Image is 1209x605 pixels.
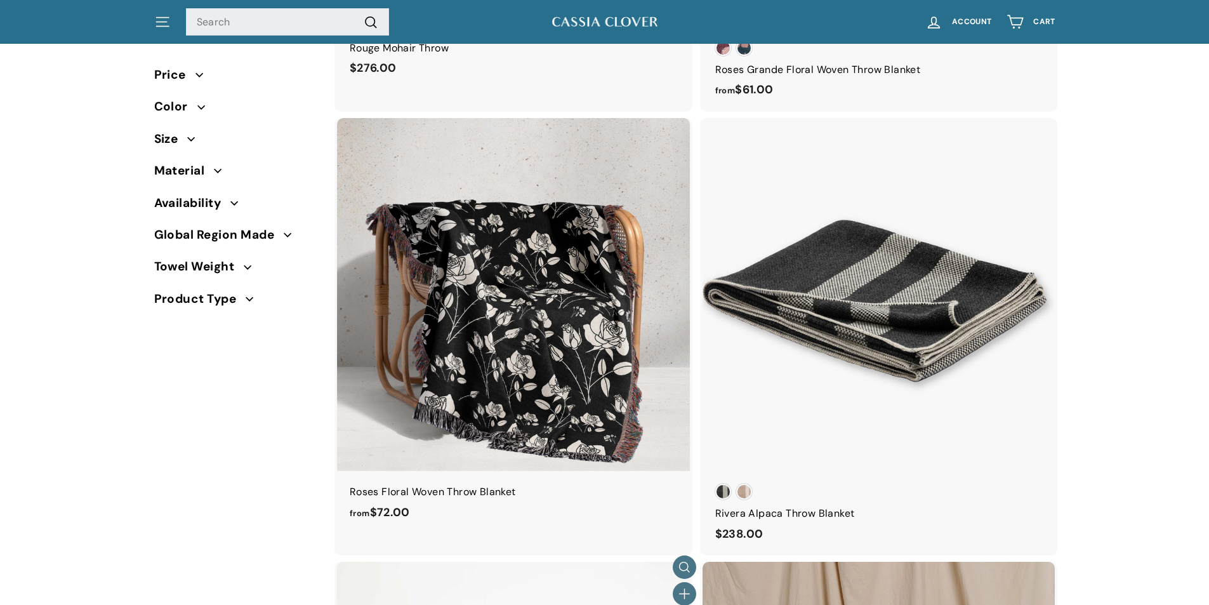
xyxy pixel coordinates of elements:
[154,190,317,222] button: Availability
[350,60,397,76] span: $276.00
[1033,18,1055,26] span: Cart
[350,508,370,519] span: from
[918,3,999,41] a: Account
[715,62,1043,78] div: Roses Grande Floral Woven Throw Blanket
[703,118,1055,555] a: Rivera Alpaca Throw Blanket
[952,18,991,26] span: Account
[350,505,410,520] span: $72.00
[715,85,736,96] span: from
[154,158,317,190] button: Material
[154,161,215,180] span: Material
[715,526,763,542] span: $238.00
[999,3,1062,41] a: Cart
[154,62,317,94] button: Price
[154,194,231,213] span: Availability
[154,65,195,84] span: Price
[154,126,317,158] button: Size
[715,505,1043,522] div: Rivera Alpaca Throw Blanket
[154,254,317,286] button: Towel Weight
[154,130,188,149] span: Size
[715,82,774,97] span: $61.00
[154,257,244,276] span: Towel Weight
[154,225,284,244] span: Global Region Made
[154,286,317,318] button: Product Type
[350,40,677,57] div: Rouge Mohair Throw
[337,118,690,534] a: Roses Floral Woven Throw Blanket
[154,97,197,116] span: Color
[154,94,317,126] button: Color
[154,289,246,309] span: Product Type
[154,222,317,254] button: Global Region Made
[186,8,389,36] input: Search
[350,484,677,500] div: Roses Floral Woven Throw Blanket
